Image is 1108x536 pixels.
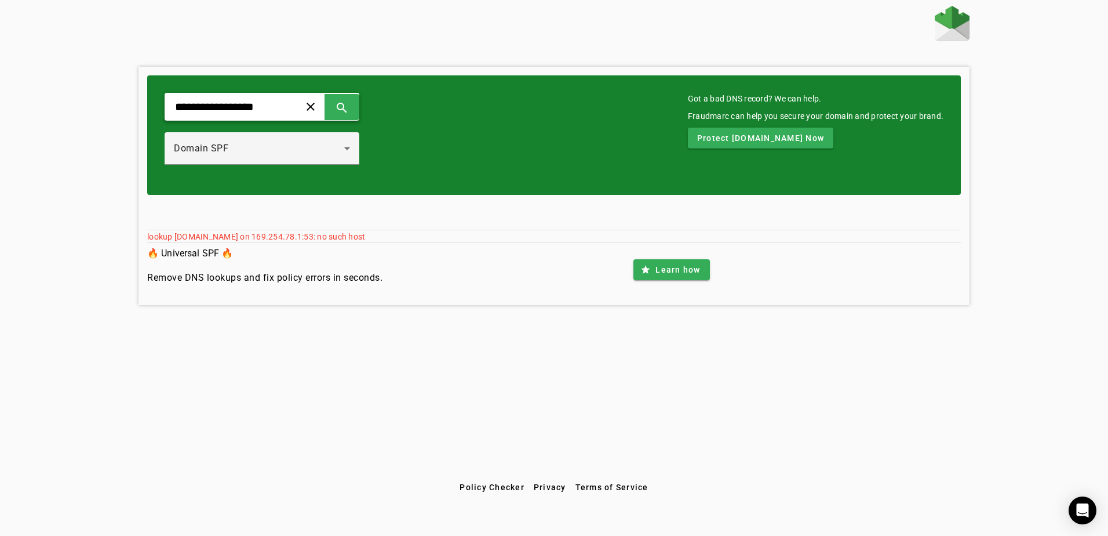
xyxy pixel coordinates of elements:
mat-error: lookup [DOMAIN_NAME] on 169.254.78.1:53: no such host [147,230,961,242]
div: Open Intercom Messenger [1069,497,1096,524]
button: Privacy [529,477,571,498]
span: Policy Checker [460,483,524,492]
h3: 🔥 Universal SPF 🔥 [147,245,382,262]
button: Terms of Service [571,477,653,498]
span: Terms of Service [575,483,648,492]
button: Policy Checker [455,477,529,498]
h4: Remove DNS lookups and fix policy errors in seconds. [147,271,382,285]
span: Domain SPF [174,143,228,154]
span: Learn how [655,264,700,276]
img: Fraudmarc Logo [935,6,970,41]
span: Privacy [534,483,566,492]
span: Protect [DOMAIN_NAME] Now [697,132,824,144]
a: Home [935,6,970,44]
div: Fraudmarc can help you secure your domain and protect your brand. [688,110,943,122]
button: Learn how [633,259,709,280]
button: Protect [DOMAIN_NAME] Now [688,128,833,149]
mat-card-title: Got a bad DNS record? We can help. [688,93,943,104]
